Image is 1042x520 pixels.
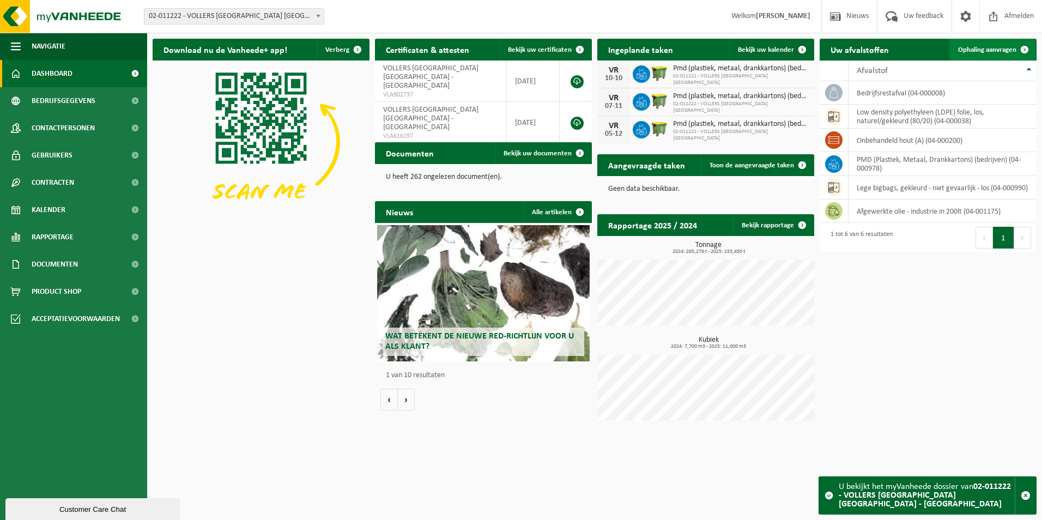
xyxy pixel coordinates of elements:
[839,482,1011,509] strong: 02-011222 - VOLLERS [GEOGRAPHIC_DATA] [GEOGRAPHIC_DATA] - [GEOGRAPHIC_DATA]
[144,9,324,24] span: 02-011222 - VOLLERS BELGIUM NV - ANTWERPEN
[495,142,591,164] a: Bekijk uw documenten
[603,344,814,349] span: 2024: 7,700 m3 - 2025: 11,000 m3
[383,90,498,99] span: VLA902737
[375,142,445,164] h2: Documenten
[398,389,415,410] button: Volgende
[849,152,1037,176] td: PMD (Plastiek, Metaal, Drankkartons) (bedrijven) (04-000978)
[499,39,591,61] a: Bekijk uw certificaten
[993,227,1014,249] button: 1
[603,75,625,82] div: 10-10
[673,101,809,114] span: 02-011222 - VOLLERS [GEOGRAPHIC_DATA] [GEOGRAPHIC_DATA]
[839,477,1015,514] div: U bekijkt het myVanheede dossier van
[849,81,1037,105] td: bedrijfsrestafval (04-000008)
[153,39,298,60] h2: Download nu de Vanheede+ app!
[820,39,900,60] h2: Uw afvalstoffen
[603,249,814,255] span: 2024: 265,276 t - 2025: 153,450 t
[958,46,1016,53] span: Ophaling aanvragen
[386,372,586,379] p: 1 van 10 resultaten
[385,332,574,351] span: Wat betekent de nieuwe RED-richtlijn voor u als klant?
[5,496,182,520] iframe: chat widget
[650,92,669,110] img: WB-1100-HPE-GN-50
[849,129,1037,152] td: onbehandeld hout (A) (04-000200)
[603,66,625,75] div: VR
[673,129,809,142] span: 02-011222 - VOLLERS [GEOGRAPHIC_DATA] [GEOGRAPHIC_DATA]
[710,162,794,169] span: Toon de aangevraagde taken
[375,39,480,60] h2: Certificaten & attesten
[849,199,1037,223] td: afgewerkte olie - industrie in 200lt (04-001175)
[32,169,74,196] span: Contracten
[325,46,349,53] span: Verberg
[729,39,813,61] a: Bekijk uw kalender
[32,278,81,305] span: Product Shop
[32,114,95,142] span: Contactpersonen
[32,87,95,114] span: Bedrijfsgegevens
[650,64,669,82] img: WB-1100-HPE-GN-50
[603,241,814,255] h3: Tonnage
[32,251,78,278] span: Documenten
[32,60,72,87] span: Dashboard
[733,214,813,236] a: Bekijk rapportage
[383,64,478,90] span: VOLLERS [GEOGRAPHIC_DATA] [GEOGRAPHIC_DATA] - [GEOGRAPHIC_DATA]
[508,46,572,53] span: Bekijk uw certificaten
[32,305,120,332] span: Acceptatievoorwaarden
[738,46,794,53] span: Bekijk uw kalender
[597,39,684,60] h2: Ingeplande taken
[756,12,810,20] strong: [PERSON_NAME]
[673,64,809,73] span: Pmd (plastiek, metaal, drankkartons) (bedrijven)
[375,201,424,222] h2: Nieuws
[523,201,591,223] a: Alle artikelen
[386,173,581,181] p: U heeft 262 ongelezen document(en).
[849,105,1037,129] td: low density polyethyleen (LDPE) folie, los, naturel/gekleurd (80/20) (04-000038)
[949,39,1035,61] a: Ophaling aanvragen
[603,336,814,349] h3: Kubiek
[673,92,809,101] span: Pmd (plastiek, metaal, drankkartons) (bedrijven)
[32,142,72,169] span: Gebruikers
[673,120,809,129] span: Pmd (plastiek, metaal, drankkartons) (bedrijven)
[673,73,809,86] span: 02-011222 - VOLLERS [GEOGRAPHIC_DATA] [GEOGRAPHIC_DATA]
[603,130,625,138] div: 05-12
[32,223,74,251] span: Rapportage
[32,33,65,60] span: Navigatie
[144,8,324,25] span: 02-011222 - VOLLERS BELGIUM NV - ANTWERPEN
[153,61,369,223] img: Download de VHEPlus App
[976,227,993,249] button: Previous
[317,39,368,61] button: Verberg
[849,176,1037,199] td: lege bigbags, gekleurd - niet gevaarlijk - los (04-000990)
[377,225,590,361] a: Wat betekent de nieuwe RED-richtlijn voor u als klant?
[32,196,65,223] span: Kalender
[1014,227,1031,249] button: Next
[603,94,625,102] div: VR
[383,106,478,131] span: VOLLERS [GEOGRAPHIC_DATA] [GEOGRAPHIC_DATA] - [GEOGRAPHIC_DATA]
[701,154,813,176] a: Toon de aangevraagde taken
[380,389,398,410] button: Vorige
[597,154,696,176] h2: Aangevraagde taken
[383,132,498,141] span: VLA616197
[597,214,708,235] h2: Rapportage 2025 / 2024
[603,122,625,130] div: VR
[507,61,560,102] td: [DATE]
[825,226,893,250] div: 1 tot 6 van 6 resultaten
[608,185,803,193] p: Geen data beschikbaar.
[650,119,669,138] img: WB-1100-HPE-GN-50
[504,150,572,157] span: Bekijk uw documenten
[857,66,888,75] span: Afvalstof
[603,102,625,110] div: 07-11
[507,102,560,143] td: [DATE]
